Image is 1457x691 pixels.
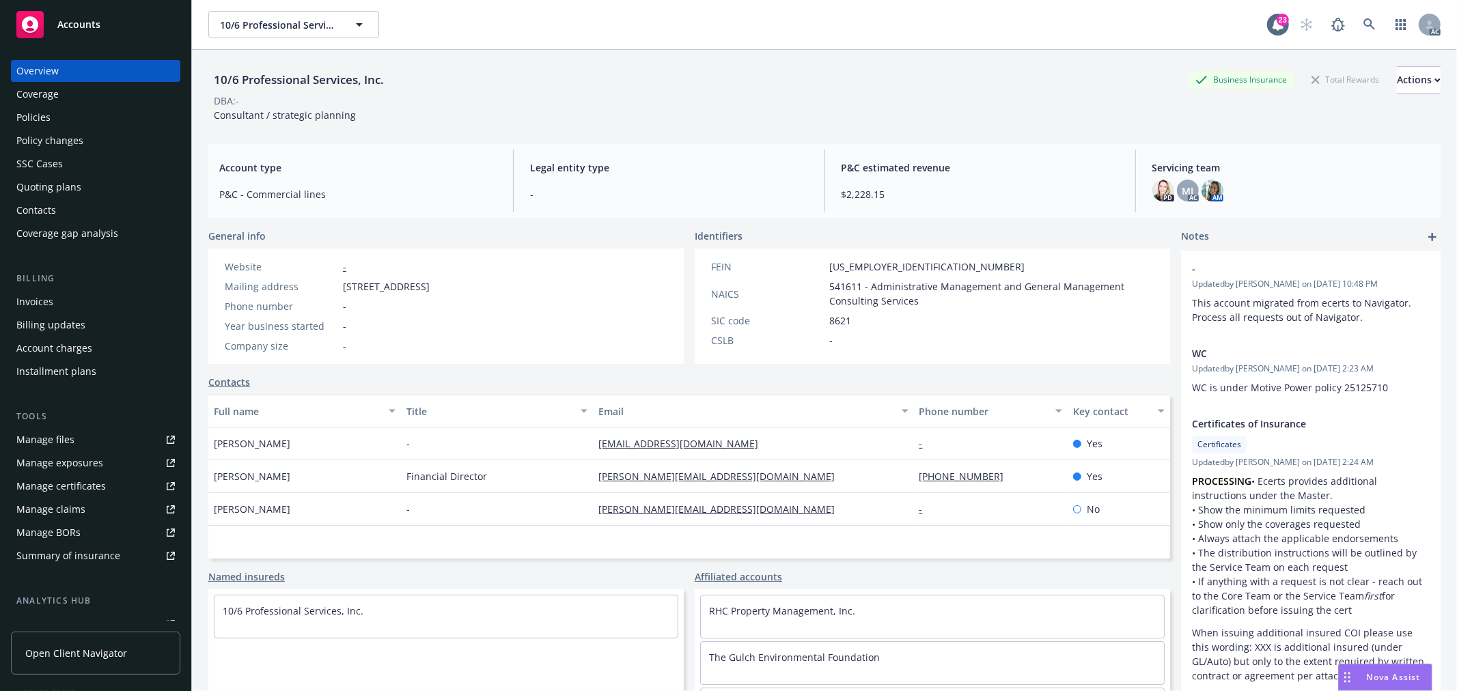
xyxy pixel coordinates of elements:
div: FEIN [711,259,824,274]
button: Actions [1397,66,1441,94]
a: Manage files [11,429,180,451]
a: Account charges [11,337,180,359]
a: Coverage [11,83,180,105]
div: Policies [16,107,51,128]
span: WC is under Motive Power policy 25125710 [1192,381,1388,394]
a: Contacts [11,199,180,221]
a: Summary of insurance [11,545,180,567]
div: Email [598,404,893,419]
span: Consultant / strategic planning [214,109,356,122]
div: NAICS [711,287,824,301]
a: 10/6 Professional Services, Inc. [223,604,363,617]
a: - [919,503,934,516]
a: Named insureds [208,569,285,584]
span: Identifiers [695,229,743,243]
div: Drag to move [1339,664,1356,690]
span: [PERSON_NAME] [214,469,290,483]
span: - [343,339,346,353]
span: WC [1192,346,1394,361]
button: Phone number [914,395,1068,427]
div: Manage files [16,429,74,451]
div: -Updatedby [PERSON_NAME] on [DATE] 10:48 PMThis account migrated from ecerts to Navigator. Proces... [1181,251,1441,335]
a: - [919,437,934,450]
span: 8621 [829,313,851,328]
span: Nova Assist [1367,671,1421,683]
a: Loss summary generator [11,613,180,635]
button: Full name [208,395,401,427]
div: Year business started [225,319,337,333]
a: Manage claims [11,498,180,520]
span: Updated by [PERSON_NAME] on [DATE] 10:48 PM [1192,278,1430,290]
div: Analytics hub [11,594,180,608]
span: 10/6 Professional Services, Inc. [220,18,338,32]
a: Installment plans [11,361,180,382]
span: Accounts [57,19,100,30]
div: Company size [225,339,337,353]
div: SSC Cases [16,153,63,175]
span: - [406,436,410,451]
div: Total Rewards [1305,71,1386,88]
span: Financial Director [406,469,487,483]
span: 541611 - Administrative Management and General Management Consulting Services [829,279,1154,308]
span: Updated by [PERSON_NAME] on [DATE] 2:23 AM [1192,363,1430,375]
div: 23 [1277,14,1289,26]
span: P&C estimated revenue [842,160,1119,175]
a: Manage certificates [11,475,180,497]
div: Policy changes [16,130,83,152]
div: WCUpdatedby [PERSON_NAME] on [DATE] 2:23 AMWC is under Motive Power policy 25125710 [1181,335,1441,406]
span: [PERSON_NAME] [214,502,290,516]
div: DBA: - [214,94,239,108]
span: [PERSON_NAME] [214,436,290,451]
span: [US_EMPLOYER_IDENTIFICATION_NUMBER] [829,259,1025,274]
span: - [343,299,346,313]
a: Overview [11,60,180,82]
span: P&C - Commercial lines [219,187,497,201]
span: - [530,187,807,201]
a: Manage exposures [11,452,180,474]
div: Overview [16,60,59,82]
button: Email [593,395,913,427]
span: Certificates of Insurance [1192,417,1394,431]
a: Policy changes [11,130,180,152]
span: [STREET_ADDRESS] [343,279,430,294]
div: Actions [1397,67,1441,93]
div: Installment plans [16,361,96,382]
div: Billing [11,272,180,285]
button: 10/6 Professional Services, Inc. [208,11,379,38]
button: Key contact [1068,395,1170,427]
a: Policies [11,107,180,128]
a: Quoting plans [11,176,180,198]
span: Notes [1181,229,1209,245]
div: Manage certificates [16,475,106,497]
img: photo [1202,180,1223,201]
span: - [1192,262,1394,276]
a: SSC Cases [11,153,180,175]
div: Business Insurance [1189,71,1294,88]
button: Nova Assist [1338,664,1432,691]
a: Search [1356,11,1383,38]
div: Tools [11,410,180,423]
div: Phone number [225,299,337,313]
div: Account charges [16,337,92,359]
a: Billing updates [11,314,180,336]
span: Account type [219,160,497,175]
em: first [1364,589,1382,602]
a: Start snowing [1293,11,1320,38]
div: Billing updates [16,314,85,336]
strong: PROCESSING [1192,475,1251,488]
div: Manage BORs [16,522,81,544]
a: [PHONE_NUMBER] [919,470,1015,483]
div: Full name [214,404,380,419]
div: CSLB [711,333,824,348]
div: Mailing address [225,279,337,294]
span: - [406,502,410,516]
span: - [343,319,346,333]
a: [EMAIL_ADDRESS][DOMAIN_NAME] [598,437,769,450]
span: MJ [1182,184,1193,198]
a: [PERSON_NAME][EMAIL_ADDRESS][DOMAIN_NAME] [598,503,846,516]
div: 10/6 Professional Services, Inc. [208,71,389,89]
div: Quoting plans [16,176,81,198]
a: Switch app [1387,11,1415,38]
div: Key contact [1073,404,1150,419]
